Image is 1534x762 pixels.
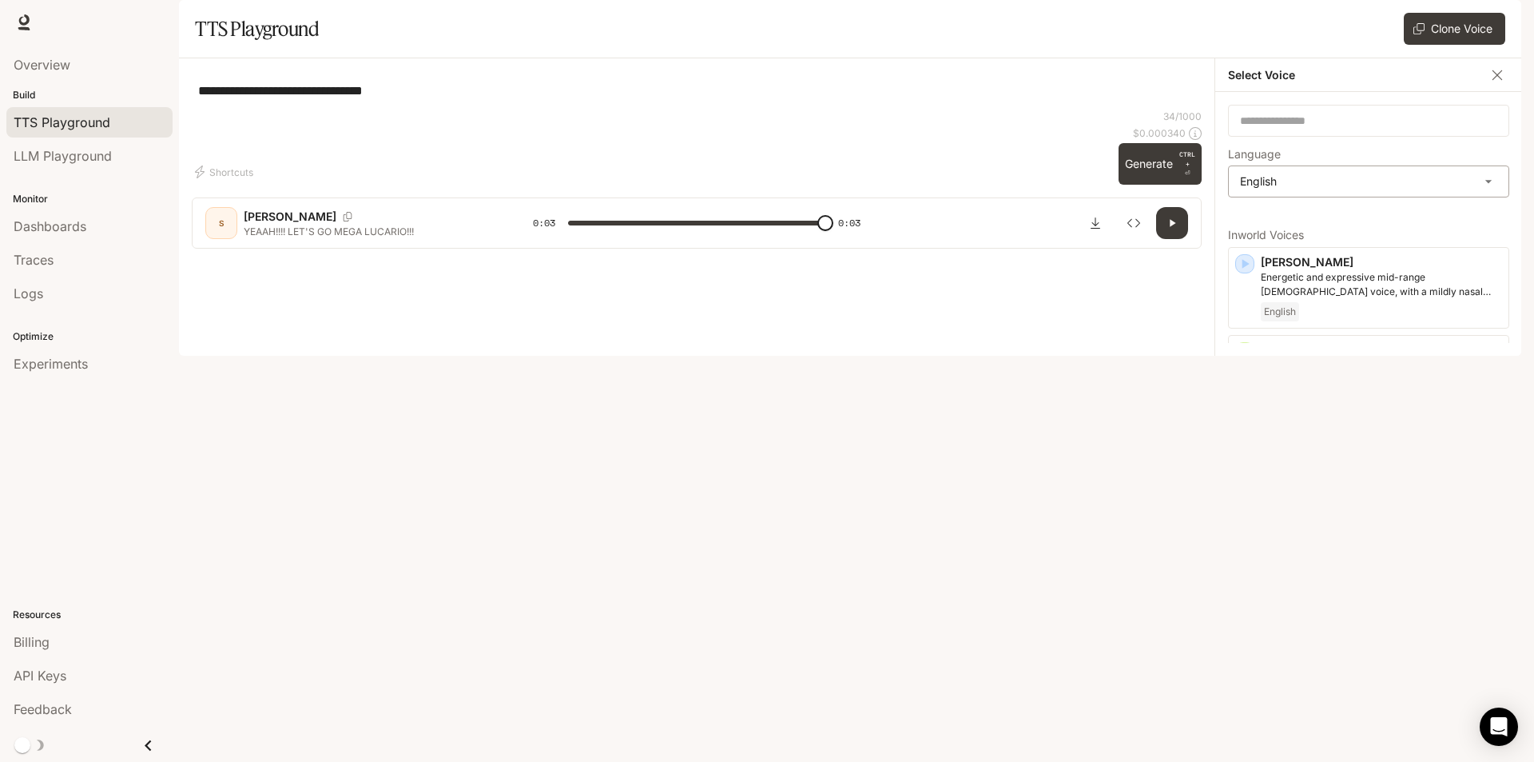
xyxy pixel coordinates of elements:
[1404,13,1505,45] button: Clone Voice
[209,210,234,236] div: S
[1261,302,1299,321] span: English
[1480,708,1518,746] div: Open Intercom Messenger
[244,225,495,238] p: YEAAH!!!! LET'S GO MEGA LUCARIO!!!
[1179,150,1195,178] p: ⏎
[1261,270,1502,299] p: Energetic and expressive mid-range male voice, with a mildly nasal quality
[533,215,555,231] span: 0:03
[1133,126,1186,140] p: $ 0.000340
[1119,143,1202,185] button: GenerateCTRL +⏎
[1261,254,1502,270] p: [PERSON_NAME]
[1228,229,1509,241] p: Inworld Voices
[1079,207,1111,239] button: Download audio
[1118,207,1150,239] button: Inspect
[192,159,260,185] button: Shortcuts
[1179,150,1195,169] p: CTRL +
[838,215,860,231] span: 0:03
[1229,166,1508,197] div: English
[1163,110,1202,123] p: 34 / 1000
[336,212,359,221] button: Copy Voice ID
[195,13,319,45] h1: TTS Playground
[244,209,336,225] p: [PERSON_NAME]
[1228,149,1281,160] p: Language
[1261,342,1502,358] p: [PERSON_NAME]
